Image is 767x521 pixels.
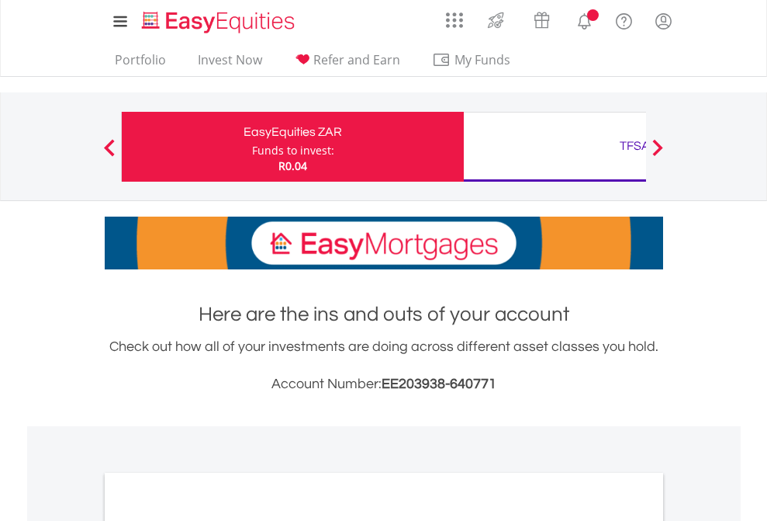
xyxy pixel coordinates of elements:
span: Refer and Earn [313,51,400,68]
div: EasyEquities ZAR [131,121,454,143]
h1: Here are the ins and outs of your account [105,300,663,328]
a: Notifications [565,4,604,35]
button: Next [642,147,673,162]
span: EE203938-640771 [382,377,496,391]
img: vouchers-v2.svg [529,8,555,33]
img: EasyEquities_Logo.png [139,9,301,35]
a: Portfolio [109,52,172,76]
a: Invest Now [192,52,268,76]
a: My Profile [644,4,683,38]
img: grid-menu-icon.svg [446,12,463,29]
a: AppsGrid [436,4,473,29]
span: R0.04 [278,158,307,173]
a: Home page [136,4,301,35]
div: Check out how all of your investments are doing across different asset classes you hold. [105,336,663,395]
span: My Funds [432,50,534,70]
h3: Account Number: [105,373,663,395]
div: Funds to invest: [252,143,334,158]
img: EasyMortage Promotion Banner [105,217,663,269]
a: FAQ's and Support [604,4,644,35]
a: Vouchers [519,4,565,33]
button: Previous [94,147,125,162]
img: thrive-v2.svg [483,8,509,33]
a: Refer and Earn [288,52,406,76]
